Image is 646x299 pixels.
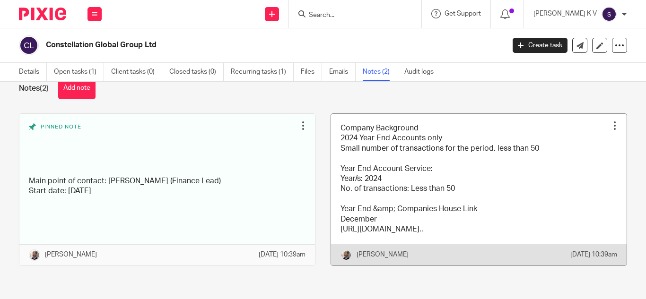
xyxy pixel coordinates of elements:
[29,249,40,261] img: Matt%20Circle.png
[602,7,617,22] img: svg%3E
[570,250,617,259] p: [DATE] 10:39am
[340,249,352,261] img: Matt%20Circle.png
[29,123,296,169] div: Pinned note
[111,63,162,81] a: Client tasks (0)
[19,8,66,20] img: Pixie
[301,63,322,81] a: Files
[592,38,607,53] a: Edit client
[513,38,567,53] a: Create task
[45,250,97,259] p: [PERSON_NAME]
[445,10,481,17] span: Get Support
[19,63,47,81] a: Details
[308,11,393,20] input: Search
[533,9,597,18] p: [PERSON_NAME] K V
[19,84,49,94] h1: Notes
[259,250,306,259] p: [DATE] 10:39am
[40,85,49,92] span: (2)
[572,38,587,53] a: Send new email
[404,63,441,81] a: Audit logs
[329,63,356,81] a: Emails
[363,63,397,81] a: Notes (2)
[231,63,294,81] a: Recurring tasks (1)
[169,63,224,81] a: Closed tasks (0)
[46,40,408,50] h2: Constellation Global Group Ltd
[54,63,104,81] a: Open tasks (1)
[58,78,96,99] button: Add note
[19,35,39,55] img: svg%3E
[357,250,409,259] p: [PERSON_NAME]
